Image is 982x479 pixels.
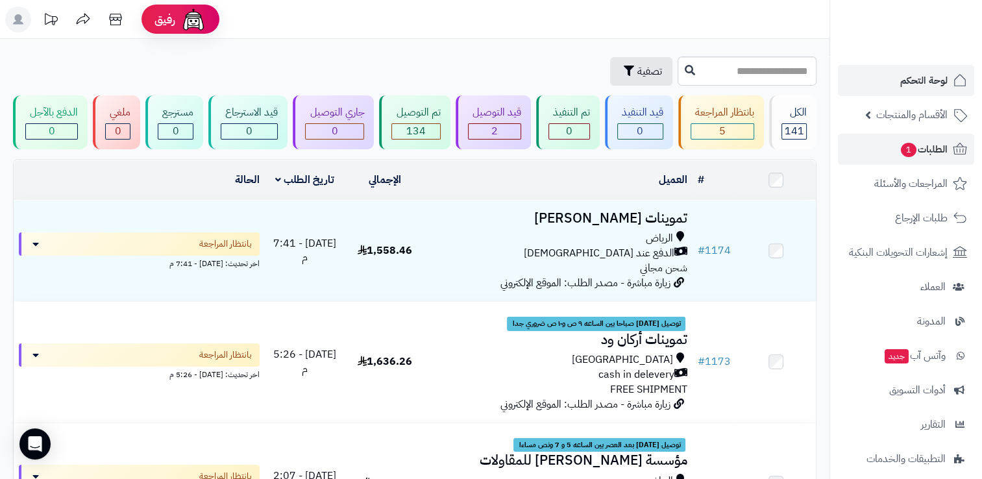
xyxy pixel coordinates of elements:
div: 0 [158,124,193,139]
h3: تموينات أركان ود [430,332,687,347]
span: [GEOGRAPHIC_DATA] [571,352,672,367]
a: الطلبات1 [838,134,974,165]
a: لوحة التحكم [838,65,974,96]
span: الدفع عند [DEMOGRAPHIC_DATA] [523,246,674,261]
a: إشعارات التحويلات البنكية [838,237,974,268]
div: 5 [691,124,754,139]
span: 5 [719,123,726,139]
a: قيد الاسترجاع 0 [206,95,290,149]
div: 0 [221,124,277,139]
span: 0 [173,123,179,139]
span: 1,558.46 [358,243,412,258]
div: قيد الاسترجاع [221,105,278,120]
div: 0 [618,124,663,139]
div: مسترجع [158,105,193,120]
span: 2 [491,123,498,139]
span: الرياض [645,231,672,246]
span: 0 [566,123,572,139]
div: تم التنفيذ [548,105,590,120]
div: Open Intercom Messenger [19,428,51,460]
a: مسترجع 0 [143,95,206,149]
h3: تموينات [PERSON_NAME] [430,211,687,226]
a: قيد التنفيذ 0 [602,95,676,149]
a: #1173 [697,354,730,369]
span: وآتس آب [883,347,946,365]
a: بانتظار المراجعة 5 [676,95,767,149]
span: 0 [637,123,643,139]
span: 1 [901,143,916,157]
a: وآتس آبجديد [838,340,974,371]
span: رفيق [154,12,175,27]
span: 134 [406,123,426,139]
span: # [697,354,704,369]
span: أدوات التسويق [889,381,946,399]
a: المدونة [838,306,974,337]
span: زيارة مباشرة - مصدر الطلب: الموقع الإلكتروني [500,397,670,412]
span: توصيل [DATE] بعد العصر بين الساعه 5 و 7 ونص مساءا [513,438,685,452]
span: 0 [49,123,55,139]
a: العملاء [838,271,974,302]
a: تم التنفيذ 0 [534,95,602,149]
span: بانتظار المراجعة [199,238,252,251]
span: بانتظار المراجعة [199,349,252,362]
div: 2 [469,124,521,139]
h3: مؤسسة [PERSON_NAME] للمقاولات [430,453,687,468]
a: التقارير [838,409,974,440]
span: 0 [332,123,338,139]
a: الكل141 [767,95,819,149]
div: 0 [106,124,130,139]
span: FREE SHIPMENT [609,382,687,397]
img: ai-face.png [180,6,206,32]
span: 0 [246,123,252,139]
a: تاريخ الطلب [275,172,334,188]
span: لوحة التحكم [900,71,948,90]
span: المراجعات والأسئلة [874,175,948,193]
div: جاري التوصيل [305,105,364,120]
div: اخر تحديث: [DATE] - 5:26 م [19,367,260,380]
a: الحالة [235,172,260,188]
span: 141 [784,123,804,139]
span: المدونة [917,312,946,330]
div: بانتظار المراجعة [691,105,754,120]
div: 0 [306,124,363,139]
span: cash in delevery [598,367,674,382]
span: [DATE] - 5:26 م [273,347,336,377]
a: # [697,172,704,188]
span: [DATE] - 7:41 م [273,236,336,266]
div: الدفع بالآجل [25,105,78,120]
span: 0 [115,123,121,139]
a: الدفع بالآجل 0 [10,95,90,149]
div: 0 [549,124,589,139]
span: طلبات الإرجاع [895,209,948,227]
span: جديد [885,349,909,363]
div: ملغي [105,105,130,120]
span: # [697,243,704,258]
span: زيارة مباشرة - مصدر الطلب: الموقع الإلكتروني [500,275,670,291]
div: قيد التوصيل [468,105,521,120]
a: #1174 [697,243,730,258]
a: الإجمالي [369,172,401,188]
div: الكل [781,105,807,120]
a: قيد التوصيل 2 [453,95,534,149]
span: التطبيقات والخدمات [866,450,946,468]
span: شحن مجاني [639,260,687,276]
a: طلبات الإرجاع [838,203,974,234]
a: المراجعات والأسئلة [838,168,974,199]
span: الأقسام والمنتجات [876,106,948,124]
a: جاري التوصيل 0 [290,95,376,149]
span: الطلبات [900,140,948,158]
span: التقارير [921,415,946,434]
a: ملغي 0 [90,95,143,149]
div: قيد التنفيذ [617,105,663,120]
div: تم التوصيل [391,105,440,120]
a: تم التوصيل 134 [376,95,452,149]
a: التطبيقات والخدمات [838,443,974,474]
a: تحديثات المنصة [34,6,67,36]
div: 0 [26,124,77,139]
span: توصيل [DATE] صباحا بين الساعه ٩ ص و١٠ ص ضروري جدا [507,317,685,331]
a: أدوات التسويق [838,375,974,406]
span: إشعارات التحويلات البنكية [849,243,948,262]
span: 1,636.26 [358,354,412,369]
div: اخر تحديث: [DATE] - 7:41 م [19,256,260,269]
div: 134 [392,124,439,139]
